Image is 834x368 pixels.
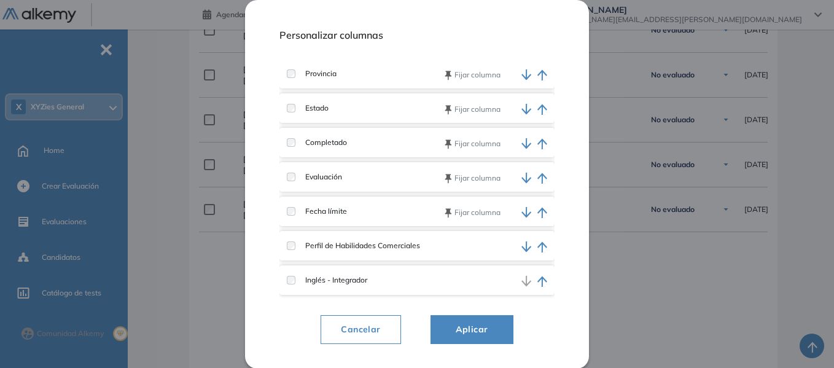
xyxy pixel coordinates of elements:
[431,315,513,345] button: Aplicar
[279,29,555,56] h1: Personalizar columnas
[445,104,501,115] button: Fijar columna
[331,322,390,337] span: Cancelar
[773,309,834,368] iframe: Chat Widget
[295,103,329,114] label: Estado
[295,206,347,217] label: Fecha límite
[773,309,834,368] div: Widget de chat
[445,207,501,218] button: Fijar columna
[445,173,501,184] button: Fijar columna
[321,315,400,345] button: Cancelar
[295,240,420,251] label: Perfil de Habilidades Comerciales
[445,138,501,149] button: Fijar columna
[445,69,501,80] button: Fijar columna
[446,322,498,337] span: Aplicar
[295,275,367,286] label: Inglés - Integrador
[295,137,347,148] label: Completado
[295,171,342,182] label: Evaluación
[295,68,337,79] label: Provincia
